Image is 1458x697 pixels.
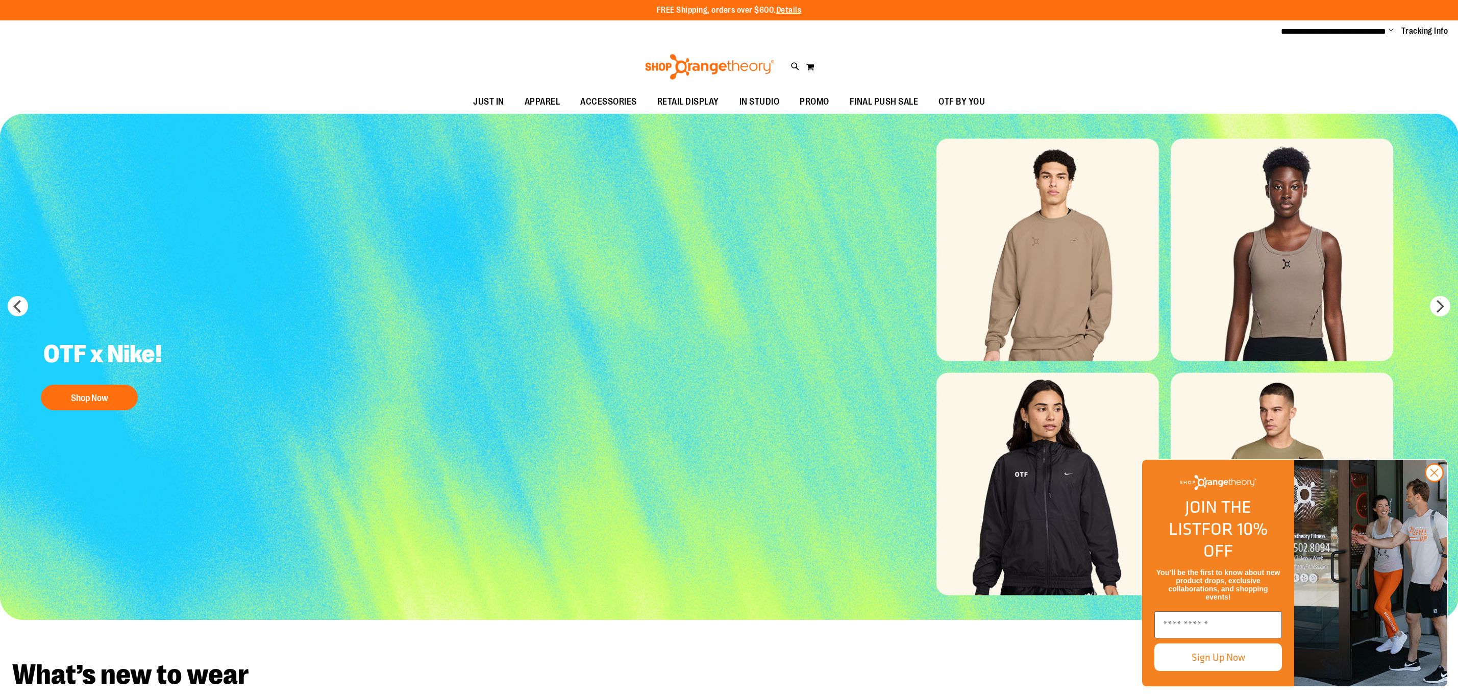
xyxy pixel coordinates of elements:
[1154,643,1282,671] button: Sign Up Now
[580,90,637,113] span: ACCESSORIES
[41,385,138,410] button: Shop Now
[657,5,802,16] p: FREE Shipping, orders over $600.
[729,90,790,114] a: IN STUDIO
[8,296,28,316] button: prev
[647,90,729,114] a: RETAIL DISPLAY
[1154,611,1282,638] input: Enter email
[463,90,514,114] a: JUST IN
[36,331,180,415] a: OTF x Nike! Shop Now
[657,90,719,113] span: RETAIL DISPLAY
[1401,26,1448,37] a: Tracking Info
[1180,475,1256,490] img: Shop Orangetheory
[12,661,1446,689] h2: What’s new to wear
[1156,568,1280,601] span: You’ll be the first to know about new product drops, exclusive collaborations, and shopping events!
[1131,449,1458,697] div: FLYOUT Form
[570,90,647,114] a: ACCESSORIES
[800,90,829,113] span: PROMO
[739,90,780,113] span: IN STUDIO
[1430,296,1450,316] button: next
[473,90,504,113] span: JUST IN
[1425,463,1444,482] button: Close dialog
[525,90,560,113] span: APPAREL
[1201,516,1268,563] span: FOR 10% OFF
[1294,460,1447,686] img: Shop Orangtheory
[839,90,929,114] a: FINAL PUSH SALE
[938,90,985,113] span: OTF BY YOU
[514,90,571,114] a: APPAREL
[1389,26,1394,36] button: Account menu
[850,90,919,113] span: FINAL PUSH SALE
[789,90,839,114] a: PROMO
[1169,494,1251,541] span: JOIN THE LIST
[36,331,180,380] h2: OTF x Nike!
[644,54,776,80] img: Shop Orangetheory
[776,6,802,15] a: Details
[928,90,995,114] a: OTF BY YOU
